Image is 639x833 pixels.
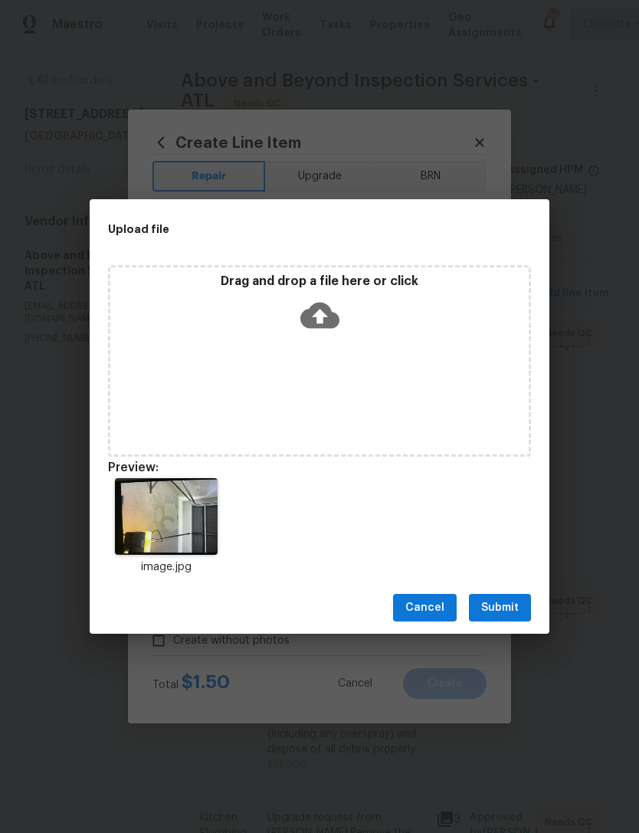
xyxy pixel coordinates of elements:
button: Cancel [393,594,457,622]
img: 9k= [115,478,217,555]
p: image.jpg [108,559,224,576]
h2: Upload file [108,221,462,238]
span: Submit [481,599,519,618]
span: Cancel [405,599,444,618]
p: Drag and drop a file here or click [110,274,529,290]
button: Submit [469,594,531,622]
